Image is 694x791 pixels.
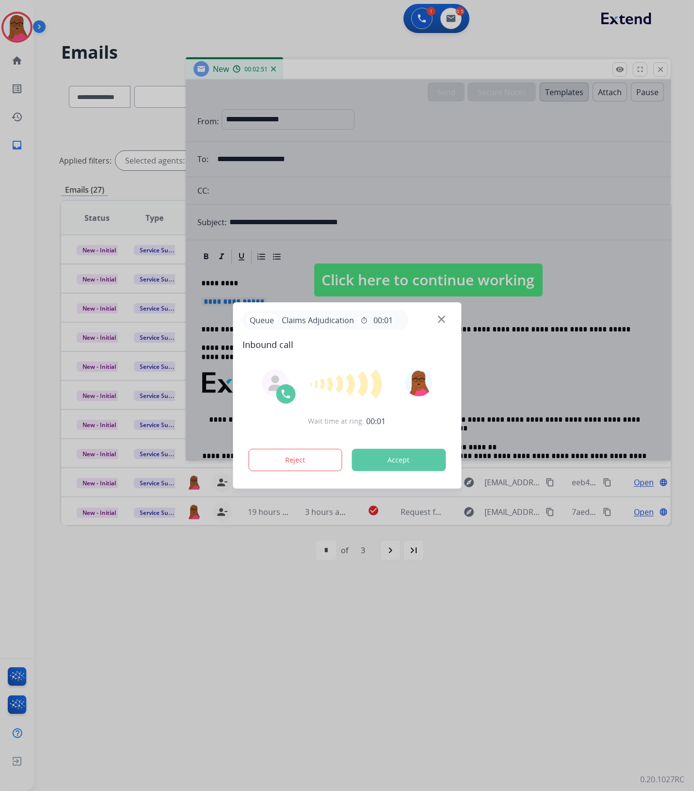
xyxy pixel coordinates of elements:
[367,415,386,427] span: 00:01
[360,316,368,324] mat-icon: timer
[308,416,365,426] span: Wait time at ring:
[352,449,446,471] button: Accept
[248,449,342,471] button: Reject
[267,376,283,391] img: agent-avatar
[242,338,452,351] span: Inbound call
[640,774,684,785] p: 0.20.1027RC
[373,314,393,326] span: 00:01
[278,314,358,326] span: Claims Adjudication
[280,388,291,400] img: call-icon
[246,314,278,326] p: Queue
[405,369,433,396] img: avatar
[438,316,445,323] img: close-button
